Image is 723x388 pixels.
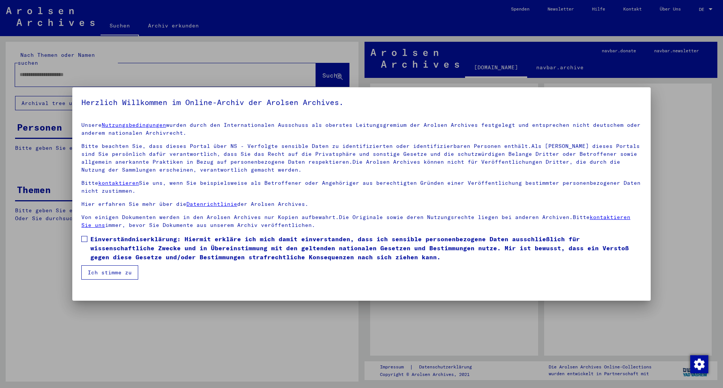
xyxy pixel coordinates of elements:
a: Datenrichtlinie [186,201,237,207]
p: Bitte beachten Sie, dass dieses Portal über NS - Verfolgte sensible Daten zu identifizierten oder... [81,142,642,174]
p: Bitte Sie uns, wenn Sie beispielsweise als Betroffener oder Angehöriger aus berechtigten Gründen ... [81,179,642,195]
a: kontaktieren Sie uns [81,214,630,228]
p: Hier erfahren Sie mehr über die der Arolsen Archives. [81,200,642,208]
p: Von einigen Dokumenten werden in den Arolsen Archives nur Kopien aufbewahrt.Die Originale sowie d... [81,213,642,229]
a: Nutzungsbedingungen [102,122,166,128]
p: Unsere wurden durch den Internationalen Ausschuss als oberstes Leitungsgremium der Arolsen Archiv... [81,121,642,137]
span: Einverständniserklärung: Hiermit erkläre ich mich damit einverstanden, dass ich sensible personen... [90,234,642,262]
a: kontaktieren [98,180,139,186]
button: Ich stimme zu [81,265,138,280]
h5: Herzlich Willkommen im Online-Archiv der Arolsen Archives. [81,96,642,108]
img: Zustimmung ändern [690,355,708,373]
